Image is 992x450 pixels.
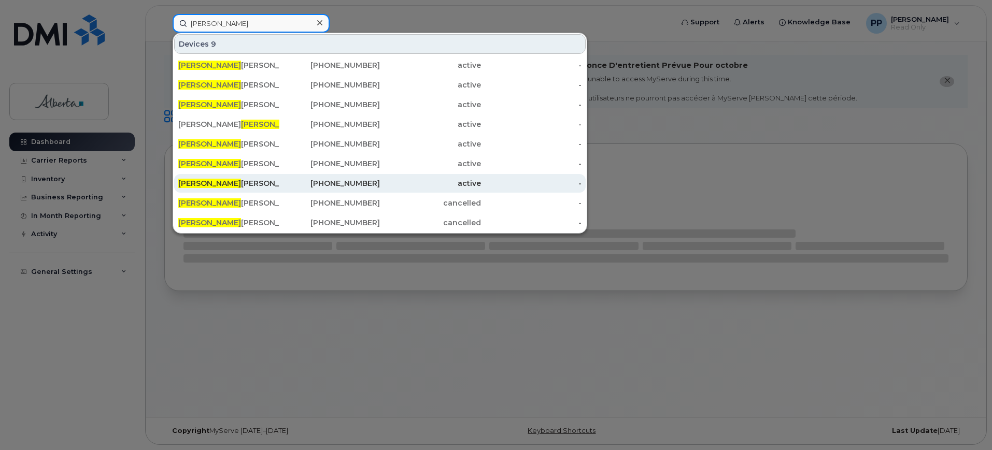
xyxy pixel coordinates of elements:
div: [PHONE_NUMBER] [279,178,380,188]
div: [PERSON_NAME] [178,158,279,169]
a: [PERSON_NAME][PERSON_NAME][PHONE_NUMBER]active- [174,56,586,75]
span: [PERSON_NAME] [178,179,241,188]
div: active [380,119,481,129]
a: [PERSON_NAME][PERSON_NAME][PHONE_NUMBER]active- [174,174,586,193]
div: [PHONE_NUMBER] [279,198,380,208]
div: [PHONE_NUMBER] [279,158,380,169]
div: - [481,80,582,90]
div: Devices [174,34,586,54]
div: active [380,99,481,110]
a: [PERSON_NAME][PERSON_NAME] 7802934094[PHONE_NUMBER]cancelled- [174,213,586,232]
div: - [481,139,582,149]
div: [PHONE_NUMBER] [279,139,380,149]
div: active [380,158,481,169]
div: [PERSON_NAME] [178,178,279,188]
span: [PERSON_NAME] [178,139,241,149]
span: [PERSON_NAME] [241,120,304,129]
div: [PERSON_NAME] [178,80,279,90]
div: [PERSON_NAME] [178,99,279,110]
a: [PERSON_NAME][PERSON_NAME] 5879833704[PHONE_NUMBER]cancelled- [174,194,586,212]
div: [PERSON_NAME] 5879833704 [178,198,279,208]
span: [PERSON_NAME] [178,80,241,90]
div: active [380,139,481,149]
div: [PERSON_NAME] [178,139,279,149]
a: [PERSON_NAME][PERSON_NAME][PHONE_NUMBER]active- [174,135,586,153]
div: [PHONE_NUMBER] [279,99,380,110]
div: [PERSON_NAME] 7802934094 [178,217,279,228]
div: cancelled [380,217,481,228]
div: - [481,60,582,70]
span: [PERSON_NAME] [178,61,241,70]
span: [PERSON_NAME] [178,198,241,208]
div: active [380,80,481,90]
div: - [481,178,582,188]
div: [PERSON_NAME] [178,119,279,129]
div: - [481,158,582,169]
a: [PERSON_NAME][PERSON_NAME][PHONE_NUMBER]active- [174,76,586,94]
a: [PERSON_NAME][PERSON_NAME][PHONE_NUMBER]active- [174,115,586,134]
div: [PHONE_NUMBER] [279,80,380,90]
div: [PERSON_NAME] [178,60,279,70]
div: active [380,178,481,188]
div: - [481,99,582,110]
div: cancelled [380,198,481,208]
div: [PHONE_NUMBER] [279,60,380,70]
div: [PHONE_NUMBER] [279,217,380,228]
a: [PERSON_NAME][PERSON_NAME][PHONE_NUMBER]active- [174,154,586,173]
a: [PERSON_NAME][PERSON_NAME][PHONE_NUMBER]active- [174,95,586,114]
div: - [481,217,582,228]
span: [PERSON_NAME] [178,218,241,227]
span: [PERSON_NAME] [178,100,241,109]
span: 9 [211,39,216,49]
span: [PERSON_NAME] [178,159,241,168]
div: active [380,60,481,70]
div: - [481,198,582,208]
div: [PHONE_NUMBER] [279,119,380,129]
div: - [481,119,582,129]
